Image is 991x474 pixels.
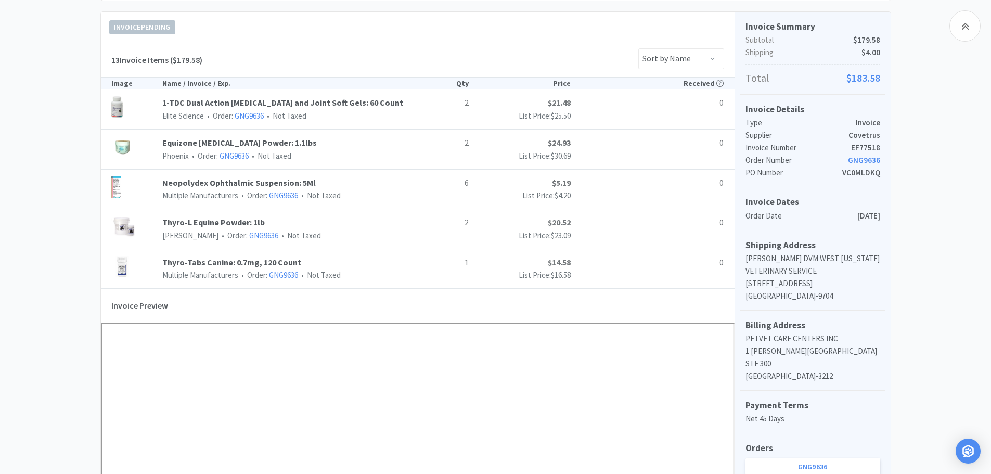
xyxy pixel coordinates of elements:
[745,166,842,179] p: PO Number
[218,230,278,240] span: Order:
[469,229,571,242] p: List Price:
[745,195,880,209] h5: Invoice Dates
[745,413,880,425] p: Net 45 Days
[162,136,418,150] a: Equizone [MEDICAL_DATA] Powder: 1.1lbs
[265,111,271,121] span: •
[249,151,291,161] span: Not Taxed
[111,176,122,198] img: 55f8628497de4c6e9d6bbd8829df712a_477158.png
[278,230,321,240] span: Not Taxed
[162,190,238,200] span: Multiple Manufacturers
[745,20,880,34] h5: Invoice Summary
[745,103,880,117] h5: Invoice Details
[298,190,341,200] span: Not Taxed
[204,111,264,121] span: Order:
[162,176,418,190] a: Neopolydex Ophthalmic Suspension: 5Ml
[417,78,468,89] div: Qty
[162,230,218,240] span: [PERSON_NAME]
[162,96,418,110] a: 1-TDC Dual Action [MEDICAL_DATA] and Joint Soft Gels: 60 Count
[647,136,724,150] div: 0
[745,277,880,290] p: [STREET_ADDRESS]
[220,151,249,161] a: GNG9636
[745,332,880,345] p: PETVET CARE CENTERS INC
[956,439,981,464] div: Open Intercom Messenger
[111,54,202,67] h5: 13 Invoice Items ($179.58)
[238,270,298,280] span: Order:
[269,190,298,200] a: GNG9636
[745,238,880,252] h5: Shipping Address
[300,190,305,200] span: •
[269,270,298,280] a: GNG9636
[189,151,249,161] span: Order:
[300,270,305,280] span: •
[250,151,256,161] span: •
[745,154,848,166] p: Order Number
[551,270,571,280] span: $16.58
[417,176,468,190] p: 6
[851,142,880,154] p: EF77518
[249,230,278,240] a: GNG9636
[647,216,724,229] div: 0
[745,290,880,302] p: [GEOGRAPHIC_DATA]-9704
[469,110,571,122] p: List Price:
[552,177,571,188] strong: $5.19
[162,216,418,229] a: Thyro-L Equine Powder: 1lb
[555,190,571,200] span: $4.20
[240,190,246,200] span: •
[848,129,880,142] p: Covetrus
[745,34,880,46] p: Subtotal
[745,46,880,59] p: Shipping
[235,111,264,121] a: GNG9636
[111,216,138,238] img: 8d7144a0ed3c4a2683ec33e5c4668d4d_26388.png
[745,345,880,357] p: 1 [PERSON_NAME][GEOGRAPHIC_DATA]
[861,46,880,59] span: $4.00
[551,151,571,161] span: $30.69
[220,230,226,240] span: •
[162,256,418,270] a: Thyro-Tabs Canine: 0.7mg, 120 Count
[205,111,211,121] span: •
[745,129,848,142] p: Supplier
[548,137,571,148] strong: $24.93
[111,78,162,89] div: Image
[856,117,880,129] p: Invoice
[190,151,196,161] span: •
[842,166,880,179] p: VC0MLDKQ
[280,230,286,240] span: •
[162,78,418,89] div: Name / Invoice / Exp.
[469,150,571,162] p: List Price:
[548,217,571,227] strong: $20.52
[745,370,880,382] p: [GEOGRAPHIC_DATA]-3212
[111,294,168,318] h5: Invoice Preview
[111,96,123,118] img: 4a2db1885fb3427b910a1563a284622c_39304.png
[240,270,246,280] span: •
[745,252,880,277] p: [PERSON_NAME] DVM WEST [US_STATE] VETERINARY SERVICE
[469,189,571,202] p: List Price:
[745,70,880,86] p: Total
[745,117,856,129] p: Type
[745,142,851,154] p: Invoice Number
[846,70,880,86] span: $183.58
[111,136,133,158] img: b4a21c1439dc4a93af0a59656fc85128_31853.png
[551,230,571,240] span: $23.09
[647,176,724,190] div: 0
[469,269,571,281] p: List Price:
[162,151,189,161] span: Phoenix
[111,256,133,278] img: 3a80c3a1f42646db99cf85542e82e254_18981.png
[110,21,175,34] span: Invoice Pending
[469,78,571,89] div: Price
[238,190,298,200] span: Order:
[745,318,880,332] h5: Billing Address
[745,210,857,222] p: Order Date
[417,216,468,229] p: 2
[417,96,468,110] p: 2
[162,111,204,121] span: Elite Science
[551,111,571,121] span: $25.50
[647,96,724,110] div: 0
[857,210,880,222] p: [DATE]
[548,257,571,267] strong: $14.58
[417,136,468,150] p: 2
[745,441,880,455] h5: Orders
[853,34,880,46] span: $179.58
[745,399,880,413] h5: Payment Terms
[417,256,468,270] p: 1
[848,155,880,165] a: GNG9636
